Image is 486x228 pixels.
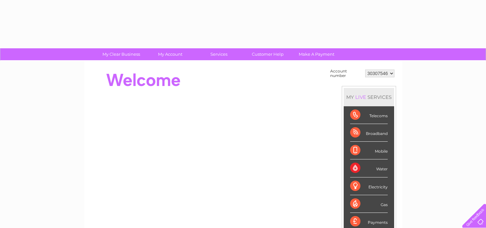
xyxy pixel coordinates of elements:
div: Broadband [350,124,388,142]
td: Account number [329,67,364,80]
div: MY SERVICES [344,88,394,106]
div: Water [350,159,388,177]
div: Telecoms [350,106,388,124]
div: Electricity [350,177,388,195]
div: Mobile [350,142,388,159]
a: My Account [144,48,197,60]
a: Services [192,48,245,60]
div: LIVE [354,94,367,100]
a: My Clear Business [95,48,148,60]
a: Make A Payment [290,48,343,60]
div: Gas [350,195,388,213]
a: Customer Help [241,48,294,60]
